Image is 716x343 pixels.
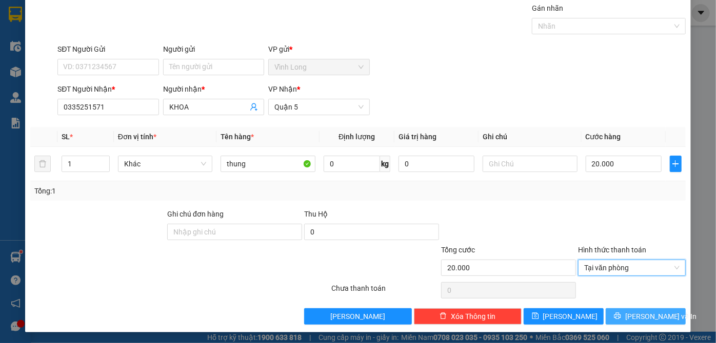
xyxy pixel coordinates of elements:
[414,308,522,325] button: deleteXóa Thông tin
[67,10,91,20] span: Nhận:
[614,312,621,320] span: printer
[57,44,158,55] div: SĐT Người Gửi
[524,308,604,325] button: save[PERSON_NAME]
[9,10,25,20] span: Gửi:
[67,9,149,21] div: Quận 5
[9,9,59,33] div: Vĩnh Long
[331,283,441,301] div: Chưa thanh toán
[8,54,55,65] span: Thu tiền rồi :
[34,156,51,172] button: delete
[483,156,578,172] input: Ghi Chú
[380,156,390,172] span: kg
[339,133,375,141] span: Định lượng
[578,246,646,254] label: Hình thức thanh toán
[670,156,682,172] button: plus
[268,44,369,55] div: VP gửi
[625,311,697,322] span: [PERSON_NAME] và In
[67,21,149,33] div: THƯ
[670,160,682,168] span: plus
[167,210,224,218] label: Ghi chú đơn hàng
[479,127,582,147] th: Ghi chú
[268,85,297,93] span: VP Nhận
[34,185,277,197] div: Tổng: 1
[221,156,315,172] input: VD: Bàn, Ghế
[163,44,264,55] div: Người gửi
[543,311,598,322] span: [PERSON_NAME]
[167,224,302,240] input: Ghi chú đơn hàng
[67,33,149,48] div: 0878857885
[586,133,621,141] span: Cước hàng
[274,59,363,75] span: Vĩnh Long
[399,133,436,141] span: Giá trị hàng
[399,156,474,172] input: 0
[440,312,447,320] span: delete
[606,308,686,325] button: printer[PERSON_NAME] và In
[532,4,563,12] label: Gán nhãn
[304,308,412,325] button: [PERSON_NAME]
[163,83,264,95] div: Người nhận
[584,260,680,275] span: Tại văn phòng
[441,246,475,254] span: Tổng cước
[250,103,258,111] span: user-add
[124,156,207,171] span: Khác
[118,133,156,141] span: Đơn vị tính
[451,311,495,322] span: Xóa Thông tin
[62,133,70,141] span: SL
[331,311,386,322] span: [PERSON_NAME]
[221,133,254,141] span: Tên hàng
[57,83,158,95] div: SĐT Người Nhận
[8,54,61,77] div: 20.000
[532,312,539,320] span: save
[274,99,363,115] span: Quận 5
[304,210,328,218] span: Thu Hộ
